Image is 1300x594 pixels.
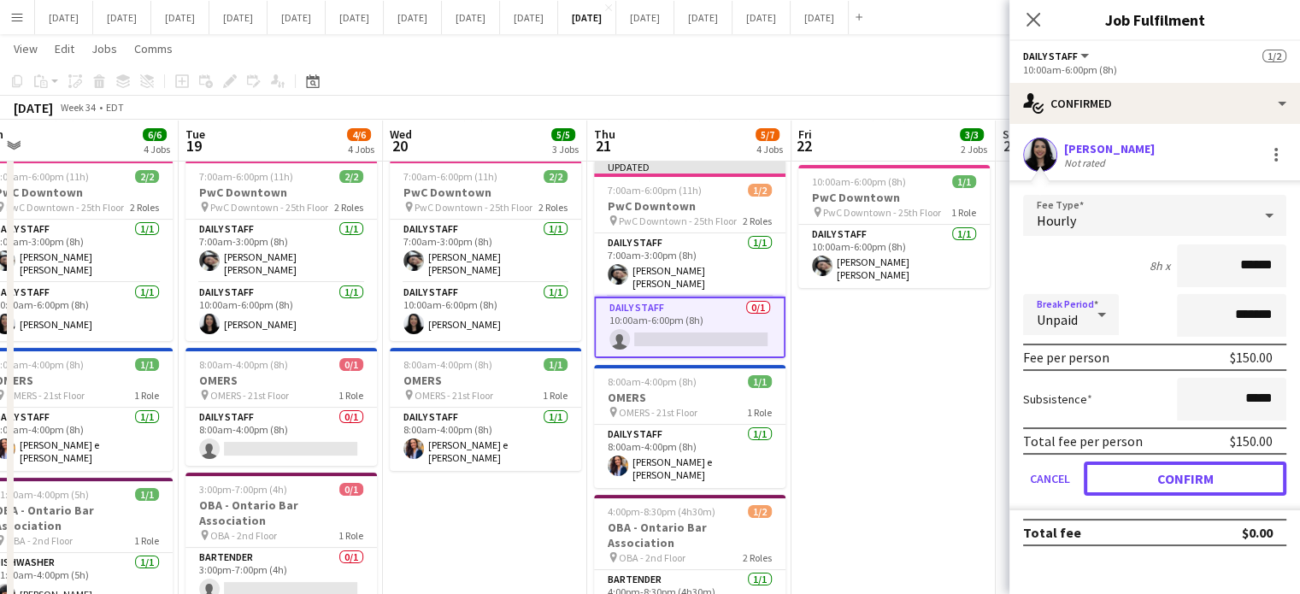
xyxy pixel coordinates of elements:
span: 2/2 [135,170,159,183]
h3: OMERS [390,373,581,388]
app-card-role: Daily Staff1/17:00am-3:00pm (8h)[PERSON_NAME] [PERSON_NAME] [390,220,581,283]
span: 1/1 [952,175,976,188]
app-card-role: Daily Staff0/18:00am-4:00pm (8h) [185,408,377,466]
div: 4 Jobs [348,143,374,156]
button: [DATE] [93,1,151,34]
span: 23 [1000,136,1021,156]
a: View [7,38,44,60]
span: 8:00am-4:00pm (8h) [199,358,288,371]
div: Confirmed [1009,83,1300,124]
div: 8h x [1150,258,1170,273]
app-job-card: 10:00am-6:00pm (8h)1/1PwC Downtown PwC Downtown - 25th Floor1 RoleDaily Staff1/110:00am-6:00pm (8... [798,165,990,288]
app-card-role: Daily Staff1/18:00am-4:00pm (8h)[PERSON_NAME] e [PERSON_NAME] [390,408,581,471]
span: 1/1 [135,488,159,501]
div: 2 Jobs [961,143,987,156]
span: 1 Role [134,389,159,402]
div: $0.00 [1242,524,1273,541]
span: OBA - 2nd Floor [6,534,73,547]
h3: OBA - Ontario Bar Association [185,497,377,528]
app-card-role: Daily Staff1/17:00am-3:00pm (8h)[PERSON_NAME] [PERSON_NAME] [185,220,377,283]
span: 1/1 [544,358,568,371]
span: Fri [798,126,812,142]
div: Total fee per person [1023,432,1143,450]
h3: PwC Downtown [798,190,990,205]
span: OBA - 2nd Floor [619,551,685,564]
button: Confirm [1084,462,1286,496]
span: Edit [55,41,74,56]
span: 1 Role [338,529,363,542]
div: $150.00 [1230,432,1273,450]
span: Tue [185,126,205,142]
span: 2 Roles [538,201,568,214]
span: Wed [390,126,412,142]
span: Comms [134,41,173,56]
span: 19 [183,136,205,156]
span: 2/2 [339,170,363,183]
div: Updated [594,160,785,173]
span: 5/5 [551,128,575,141]
span: 6/6 [143,128,167,141]
span: PwC Downtown - 25th Floor [823,206,941,219]
div: 7:00am-6:00pm (11h)2/2PwC Downtown PwC Downtown - 25th Floor2 RolesDaily Staff1/17:00am-3:00pm (8... [390,160,581,341]
span: Jobs [91,41,117,56]
div: [PERSON_NAME] [1064,141,1155,156]
span: 1 Role [134,534,159,547]
div: 4 Jobs [144,143,170,156]
button: [DATE] [500,1,558,34]
a: Jobs [85,38,124,60]
span: 20 [387,136,412,156]
span: Daily Staff [1023,50,1078,62]
span: PwC Downtown - 25th Floor [619,215,737,227]
span: 1/2 [748,505,772,518]
app-job-card: 8:00am-4:00pm (8h)1/1OMERS OMERS - 21st Floor1 RoleDaily Staff1/18:00am-4:00pm (8h)[PERSON_NAME] ... [390,348,581,471]
app-job-card: Updated7:00am-6:00pm (11h)1/2PwC Downtown PwC Downtown - 25th Floor2 RolesDaily Staff1/17:00am-3:... [594,160,785,358]
div: $150.00 [1230,349,1273,366]
span: 3:00pm-7:00pm (4h) [199,483,287,496]
div: 3 Jobs [552,143,579,156]
span: 1/1 [135,358,159,371]
span: View [14,41,38,56]
span: 1 Role [338,389,363,402]
span: 1/2 [1262,50,1286,62]
button: [DATE] [209,1,268,34]
span: 0/1 [339,483,363,496]
span: 7:00am-6:00pm (11h) [403,170,497,183]
span: OMERS - 21st Floor [6,389,85,402]
span: PwC Downtown - 25th Floor [415,201,532,214]
h3: Job Fulfilment [1009,9,1300,31]
span: OMERS - 21st Floor [619,406,697,419]
button: [DATE] [151,1,209,34]
span: 2 Roles [743,551,772,564]
app-job-card: 8:00am-4:00pm (8h)1/1OMERS OMERS - 21st Floor1 RoleDaily Staff1/18:00am-4:00pm (8h)[PERSON_NAME] ... [594,365,785,488]
span: OBA - 2nd Floor [210,529,277,542]
h3: OMERS [594,390,785,405]
span: Thu [594,126,615,142]
span: 5/7 [756,128,779,141]
label: Subsistence [1023,391,1092,407]
app-job-card: 8:00am-4:00pm (8h)0/1OMERS OMERS - 21st Floor1 RoleDaily Staff0/18:00am-4:00pm (8h) [185,348,377,466]
div: 10:00am-6:00pm (8h) [1023,63,1286,76]
button: [DATE] [442,1,500,34]
button: Cancel [1023,462,1077,496]
button: [DATE] [558,1,616,34]
div: 4 Jobs [756,143,783,156]
span: 2 Roles [334,201,363,214]
span: 1 Role [951,206,976,219]
div: EDT [106,101,124,114]
span: Week 34 [56,101,99,114]
span: 0/1 [339,358,363,371]
span: 22 [796,136,812,156]
button: [DATE] [791,1,849,34]
h3: PwC Downtown [390,185,581,200]
a: Edit [48,38,81,60]
span: 7:00am-6:00pm (11h) [608,184,702,197]
app-card-role: Daily Staff1/17:00am-3:00pm (8h)[PERSON_NAME] [PERSON_NAME] [594,233,785,297]
span: 2/2 [544,170,568,183]
button: [DATE] [268,1,326,34]
button: [DATE] [616,1,674,34]
app-job-card: 7:00am-6:00pm (11h)2/2PwC Downtown PwC Downtown - 25th Floor2 RolesDaily Staff1/17:00am-3:00pm (8... [185,160,377,341]
span: PwC Downtown - 25th Floor [6,201,124,214]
